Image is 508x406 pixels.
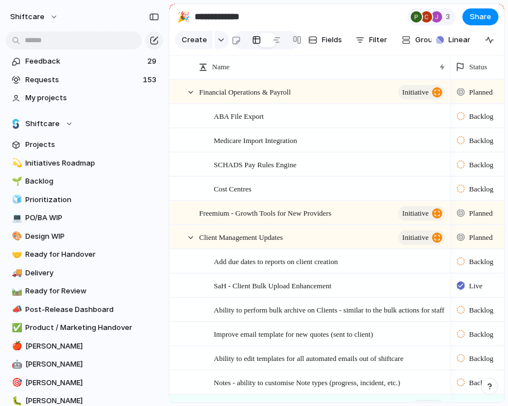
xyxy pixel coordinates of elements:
[25,304,159,315] span: Post-Release Dashboard
[214,279,331,292] span: SaH - Client Bulk Upload Enhancement
[214,351,403,364] span: Ability to edit templates for all automated emails out of shiftcare
[448,34,470,46] span: Linear
[6,136,163,153] a: Projects
[12,340,20,353] div: 🍎
[469,329,493,340] span: Backlog
[25,377,159,389] span: [PERSON_NAME]
[12,266,20,279] div: 🚚
[469,87,493,98] span: Planned
[10,359,21,370] button: 🤖
[469,135,493,146] span: Backlog
[214,327,373,340] span: Improve email template for new quotes (sent to client)
[10,377,21,389] button: 🎯
[351,31,392,49] button: Filter
[25,92,159,104] span: My projects
[174,8,192,26] button: 🎉
[462,8,498,25] button: Share
[12,376,20,389] div: 🎯
[25,231,159,242] span: Design WIP
[25,341,159,352] span: [PERSON_NAME]
[6,319,163,336] div: ✅Product / Marketing Handover
[10,249,21,260] button: 🤝
[175,31,213,49] button: Create
[6,90,163,106] a: My projects
[199,230,283,243] span: Client Management Updates
[12,175,20,188] div: 🌱
[469,232,493,243] span: Planned
[12,212,20,225] div: 💻
[402,84,429,100] span: initiative
[470,11,491,23] span: Share
[469,353,493,364] span: Backlog
[25,74,140,86] span: Requests
[398,230,445,245] button: initiative
[6,265,163,282] a: 🚚Delivery
[6,374,163,391] a: 🎯[PERSON_NAME]
[398,206,445,221] button: initiative
[143,74,159,86] span: 153
[402,230,429,246] span: initiative
[10,212,21,224] button: 💻
[469,159,493,171] span: Backlog
[10,176,21,187] button: 🌱
[25,158,159,169] span: Initiatives Roadmap
[25,322,159,333] span: Product / Marketing Handover
[6,301,163,318] a: 📣Post-Release Dashboard
[10,158,21,169] button: 💫
[212,61,230,73] span: Name
[25,176,159,187] span: Backlog
[199,85,291,98] span: Financial Operations & Payroll
[25,118,60,130] span: Shiftcare
[6,115,163,132] button: Shiftcare
[469,61,487,73] span: Status
[214,109,264,122] span: ABA File Export
[25,212,159,224] span: PO/BA WIP
[10,267,21,279] button: 🚚
[469,256,493,267] span: Backlog
[6,338,163,355] a: 🍎[PERSON_NAME]
[214,158,296,171] span: SCHADS Pay Rules Engine
[6,155,163,172] a: 💫Initiatives Roadmap
[6,191,163,208] a: 🧊Prioritization
[12,303,20,316] div: 📣
[469,280,483,292] span: Live
[214,133,297,146] span: Medicare Import Integration
[415,34,437,46] span: Group
[214,303,444,316] span: Ability to perform bulk archive on Clients - similar to the bulk actions for staff
[25,194,159,206] span: Prioritization
[12,248,20,261] div: 🤝
[398,85,445,100] button: initiative
[402,206,429,221] span: initiative
[6,283,163,300] a: 🛤️Ready for Review
[6,173,163,190] a: 🌱Backlog
[147,56,159,67] span: 29
[12,358,20,371] div: 🤖
[396,31,443,49] button: Group
[6,72,163,88] a: Requests153
[12,193,20,206] div: 🧊
[10,304,21,315] button: 📣
[469,111,493,122] span: Backlog
[10,11,44,23] span: shiftcare
[10,341,21,352] button: 🍎
[199,206,331,219] span: Freemium - Growth Tools for New Providers
[6,209,163,226] div: 💻PO/BA WIP
[25,267,159,279] span: Delivery
[469,184,493,195] span: Backlog
[6,246,163,263] a: 🤝Ready for Handover
[431,32,475,48] button: Linear
[469,305,493,316] span: Backlog
[322,34,342,46] span: Fields
[5,8,64,26] button: shiftcare
[6,228,163,245] a: 🎨Design WIP
[6,356,163,373] div: 🤖[PERSON_NAME]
